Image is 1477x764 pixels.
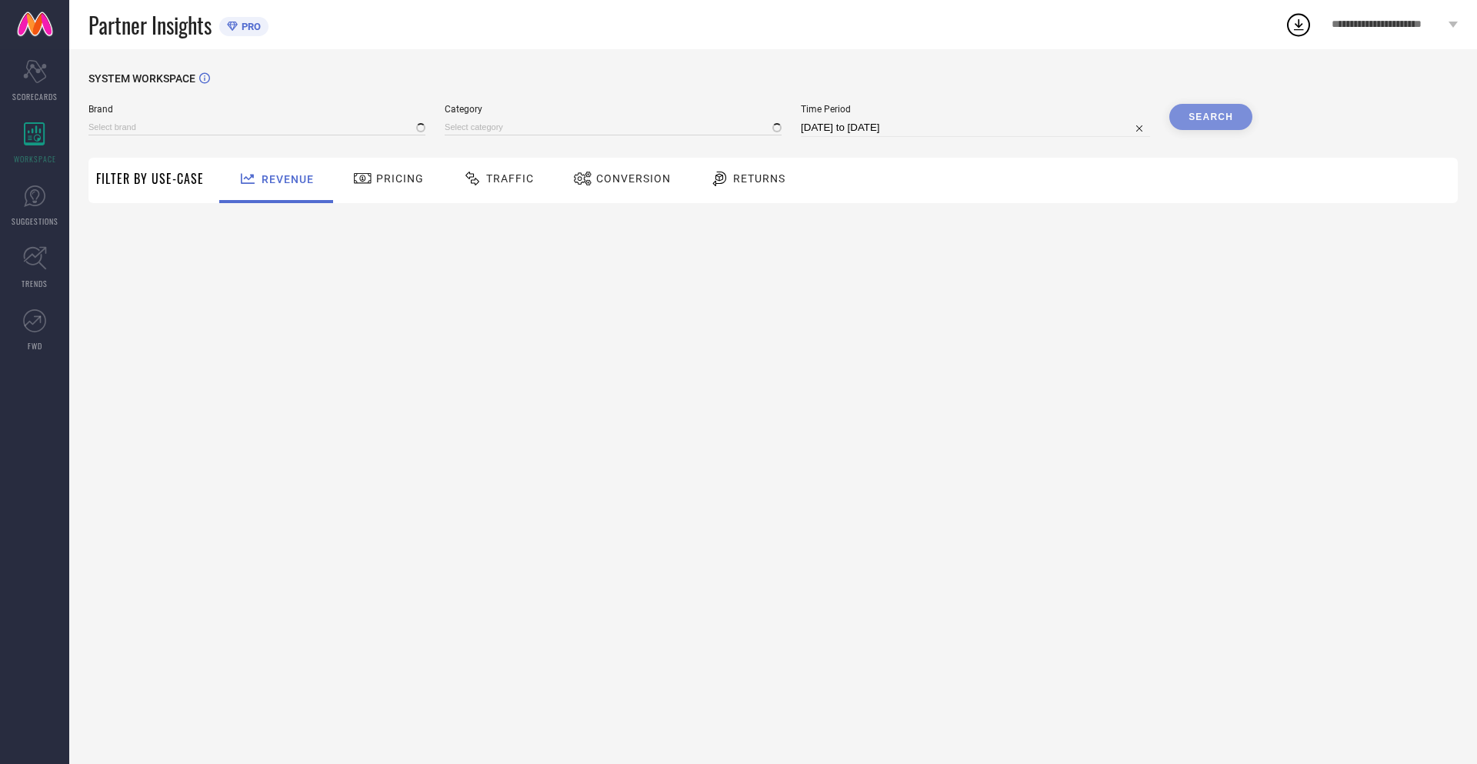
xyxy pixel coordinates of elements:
[486,172,534,185] span: Traffic
[14,153,56,165] span: WORKSPACE
[238,21,261,32] span: PRO
[88,72,195,85] span: SYSTEM WORKSPACE
[801,118,1150,137] input: Select time period
[12,215,58,227] span: SUGGESTIONS
[596,172,671,185] span: Conversion
[88,9,212,41] span: Partner Insights
[1285,11,1312,38] div: Open download list
[12,91,58,102] span: SCORECARDS
[96,169,204,188] span: Filter By Use-Case
[88,119,425,135] input: Select brand
[28,340,42,352] span: FWD
[88,104,425,115] span: Brand
[445,119,782,135] input: Select category
[376,172,424,185] span: Pricing
[733,172,785,185] span: Returns
[445,104,782,115] span: Category
[22,278,48,289] span: TRENDS
[262,173,314,185] span: Revenue
[801,104,1150,115] span: Time Period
